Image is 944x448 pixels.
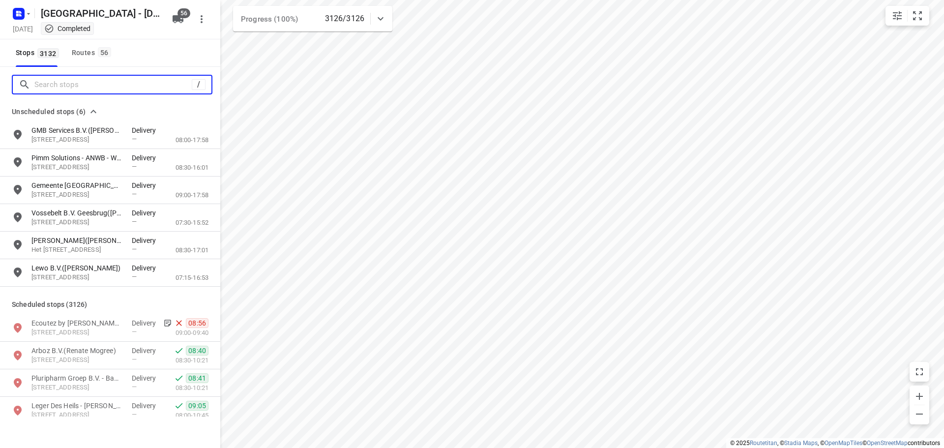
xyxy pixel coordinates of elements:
[176,190,208,200] p: 09:00-17:58
[132,208,161,218] p: Delivery
[174,318,184,328] svg: Skipped
[31,180,122,190] p: Gemeente Hoogeveen, Gemeente De Wolden en Buitenlocaties - De Oosthoek(Jan Bos)
[186,373,208,383] span: 08:41
[31,125,122,135] p: GMB Services B.V.(Theo Kooistra)
[132,163,137,170] span: —
[132,373,161,383] p: Delivery
[31,263,122,273] p: Lewo B.V.([PERSON_NAME])
[37,48,59,58] span: 3132
[72,47,114,59] div: Routes
[132,328,137,335] span: —
[176,356,208,365] p: 08:30-10:21
[132,273,137,280] span: —
[31,236,122,245] p: [PERSON_NAME]([PERSON_NAME])
[132,125,161,135] p: Delivery
[192,79,206,90] div: /
[132,190,137,198] span: —
[34,77,192,92] input: Search stops
[177,8,190,18] span: 56
[784,440,818,447] a: Stadia Maps
[132,153,161,163] p: Delivery
[31,208,122,218] p: Vossebelt B.V. Geesbrug(Tom Wilting)
[176,328,208,338] p: 09:00-09:40
[192,9,211,29] button: More
[132,356,137,363] span: —
[730,440,940,447] li: © 2025 , © , © © contributors
[176,383,208,393] p: 08:30-10:21
[176,218,208,228] p: 07:30-15:52
[31,373,122,383] p: Pluripharm Groep B.V. - Baarn(Nancy Beentjes)
[31,135,122,145] p: Poeleweg 11, 7955AB, Ijhorst, NL
[132,135,137,143] span: —
[31,383,122,392] p: Baarnsche Dijk 4H, 3741LR, Baarn, NL
[31,411,122,420] p: Zandvoortweg 211, 3741BE, Baarn, NL
[31,328,122,337] p: Brinkstraat 22, 3741AN, Baarn, NL
[186,318,208,328] span: 08:56
[132,318,161,328] p: Delivery
[31,356,122,365] p: Baarnsche Dijk 4C, 3741LR, Baarn, NL
[31,346,122,356] p: Arboz B.V.(Renate Mogree)
[132,411,137,418] span: —
[176,245,208,255] p: 08:30-17:01
[176,135,208,145] p: 08:00-17:58
[31,153,122,163] p: Pimm Solutions - ANWB - WWS Geesbrug(Cheyenne)
[31,401,122,411] p: Leger Des Heils - De Blinkert(Sifra van Twillert)
[908,6,927,26] button: Fit zoom
[186,346,208,356] span: 08:40
[31,163,122,172] p: Energiestraat 9, 7917RB, Geesbrug, NL
[132,245,137,253] span: —
[174,401,184,411] svg: Done
[31,190,122,200] p: Schoonhovenweg 1A, 7913XH, Hollandscheveld, NL
[186,401,208,411] span: 09:05
[132,236,161,245] p: Delivery
[132,401,161,411] p: Delivery
[241,15,298,24] span: Progress (100%)
[132,263,161,273] p: Delivery
[132,383,137,390] span: —
[887,6,907,26] button: Map settings
[31,273,122,282] p: Laagerfseweg 29, 3931PC, Woudenberg, NL
[31,218,122,227] p: Coevorderstraatweg 31, 7917PP, Geesbrug, NL
[750,440,777,447] a: Routetitan
[12,299,208,310] p: Scheduled stops ( 3126 )
[44,24,90,33] div: This project completed. You cannot make any changes to it.
[98,47,111,57] span: 56
[132,180,161,190] p: Delivery
[12,106,86,118] span: Unscheduled stops (6)
[885,6,929,26] div: small contained button group
[867,440,908,447] a: OpenStreetMap
[325,13,364,25] p: 3126/3126
[132,346,161,356] p: Delivery
[132,218,137,225] span: —
[8,106,101,118] button: Unscheduled stops (6)
[233,6,392,31] div: Progress (100%)3126/3126
[176,163,208,173] p: 08:30-16:01
[176,273,208,283] p: 07:15-16:53
[16,47,62,59] span: Stops
[31,318,122,328] p: Ecoutez by Makker(Marjolein den Breejen)
[825,440,862,447] a: OpenMapTiles
[174,346,184,356] svg: Done
[31,245,122,255] p: Het Zwarte Land 18, 3925CK, Scherpenzeel, NL
[168,9,188,29] button: 56
[174,373,184,383] svg: Done
[176,411,208,420] p: 08:00-10:45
